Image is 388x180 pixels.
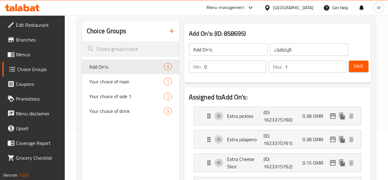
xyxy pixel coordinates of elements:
a: Coupons [2,77,65,91]
span: Your choice of main [89,78,164,85]
button: delete [347,111,356,121]
div: Expand [194,130,361,148]
span: M [377,4,381,11]
p: 0.15 OMR [302,159,328,166]
li: Expand [189,128,366,151]
div: Your choice of drink5 [82,104,179,118]
span: 5 [164,108,171,114]
span: Promotions [16,95,60,102]
span: Coupons [16,80,60,88]
div: Expand [194,154,361,172]
button: edit [328,111,337,121]
p: Extra Cheese Slice [227,155,264,170]
span: Menu disclaimer [16,110,60,117]
button: duplicate [337,135,347,144]
button: edit [328,158,337,167]
span: Coverage Report [16,139,60,147]
p: (ID: 1623375761) [263,132,288,147]
a: Branches [2,32,65,47]
button: delete [347,158,356,167]
a: Menus [2,47,65,62]
div: Choices [164,107,171,115]
span: Add On's: [89,63,164,70]
a: Choice Groups [2,62,65,77]
p: Extra pickles [227,112,264,120]
li: Expand [189,104,366,128]
div: [GEOGRAPHIC_DATA] [273,4,313,11]
p: Min: [193,63,202,70]
button: duplicate [337,111,347,121]
div: Choices [164,93,171,100]
button: edit [328,135,337,144]
span: Upsell [16,125,60,132]
div: Add On's:9 [82,59,179,74]
span: Your choice of drink [89,107,164,115]
span: 1.0.0 [19,171,29,179]
div: Expand [194,107,361,125]
a: Grocery Checklist [2,150,65,165]
button: Save [349,61,368,72]
li: Expand [189,151,366,174]
div: Your choice of side 11 [82,89,179,104]
div: Menu-management [206,4,244,11]
div: Choices [164,78,171,85]
a: Edit Restaurant [2,18,65,32]
h2: Assigned to Add On's: [189,93,366,102]
button: delete [347,135,356,144]
a: Promotions [2,91,65,106]
span: Grocery Checklist [16,154,60,162]
p: (ID: 1623375760) [263,109,288,123]
span: Version: [3,171,18,179]
p: Extra jalapeno [227,136,264,143]
div: Your choice of main1 [82,74,179,89]
span: 1 [164,94,171,99]
a: Upsell [2,121,65,136]
p: (ID: 1623375762) [263,155,288,170]
h3: Add On's: (ID: 858695) [189,29,366,38]
span: Save [354,62,363,70]
span: Branches [16,36,60,43]
p: Max: [273,63,282,70]
span: 1 [164,79,171,85]
a: Coverage Report [2,136,65,150]
span: Menus [16,51,60,58]
a: Menu disclaimer [2,106,65,121]
h2: Choice Groups [87,26,126,36]
input: search [82,41,179,57]
p: 0.38 OMR [302,112,328,120]
div: Choices [164,63,171,70]
span: Your choice of side 1 [89,93,164,100]
p: 0.38 OMR [302,136,328,143]
span: 9 [164,64,171,70]
span: Edit Restaurant [16,21,60,29]
button: duplicate [337,158,347,167]
span: Choice Groups [17,66,60,73]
